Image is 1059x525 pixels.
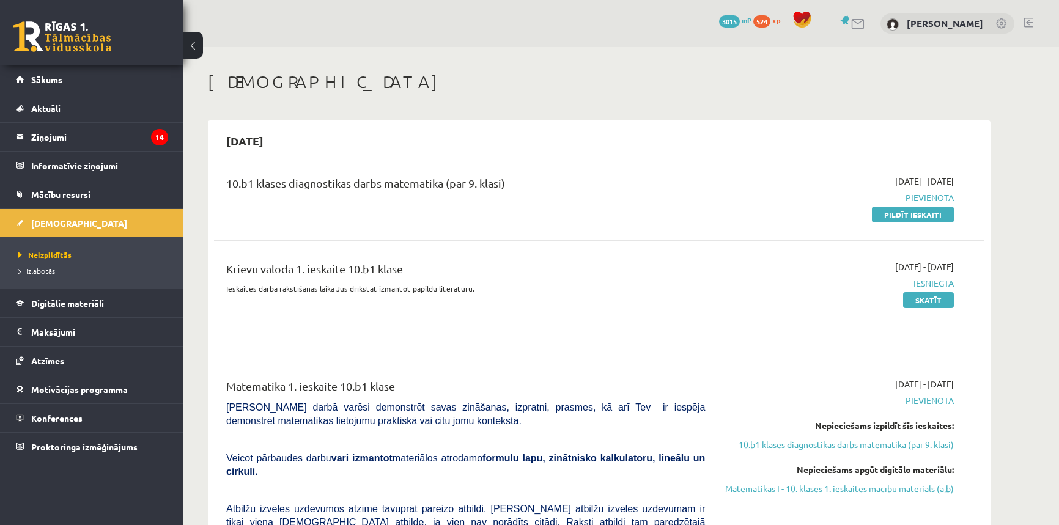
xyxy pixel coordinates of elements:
span: Sākums [31,74,62,85]
a: Digitālie materiāli [16,289,168,317]
legend: Maksājumi [31,318,168,346]
span: Pievienota [723,191,954,204]
a: Proktoringa izmēģinājums [16,433,168,461]
span: 524 [753,15,770,28]
a: Matemātikas I - 10. klases 1. ieskaites mācību materiāls (a,b) [723,482,954,495]
a: Atzīmes [16,347,168,375]
a: Izlabotās [18,265,171,276]
span: [DATE] - [DATE] [895,175,954,188]
span: xp [772,15,780,25]
div: Nepieciešams apgūt digitālo materiālu: [723,463,954,476]
a: Motivācijas programma [16,375,168,403]
a: Aktuāli [16,94,168,122]
span: [DEMOGRAPHIC_DATA] [31,218,127,229]
a: Neizpildītās [18,249,171,260]
a: [PERSON_NAME] [907,17,983,29]
legend: Informatīvie ziņojumi [31,152,168,180]
a: 10.b1 klases diagnostikas darbs matemātikā (par 9. klasi) [723,438,954,451]
div: Nepieciešams izpildīt šīs ieskaites: [723,419,954,432]
span: Aktuāli [31,103,61,114]
a: Maksājumi [16,318,168,346]
span: Digitālie materiāli [31,298,104,309]
a: Skatīt [903,292,954,308]
a: Sākums [16,65,168,94]
a: 524 xp [753,15,786,25]
span: Izlabotās [18,266,55,276]
legend: Ziņojumi [31,123,168,151]
span: Veicot pārbaudes darbu materiālos atrodamo [226,453,705,477]
div: Matemātika 1. ieskaite 10.b1 klase [226,378,705,400]
span: Atzīmes [31,355,64,366]
span: Proktoringa izmēģinājums [31,441,138,452]
span: mP [742,15,751,25]
a: Pildīt ieskaiti [872,207,954,222]
h2: [DATE] [214,127,276,155]
div: Krievu valoda 1. ieskaite 10.b1 klase [226,260,705,283]
span: [PERSON_NAME] darbā varēsi demonstrēt savas zināšanas, izpratni, prasmes, kā arī Tev ir iespēja d... [226,402,705,426]
a: Rīgas 1. Tālmācības vidusskola [13,21,111,52]
h1: [DEMOGRAPHIC_DATA] [208,72,991,92]
b: formulu lapu, zinātnisko kalkulatoru, lineālu un cirkuli. [226,453,705,477]
a: 3015 mP [719,15,751,25]
span: Konferences [31,413,83,424]
b: vari izmantot [331,453,393,463]
span: 3015 [719,15,740,28]
span: [DATE] - [DATE] [895,260,954,273]
span: [DATE] - [DATE] [895,378,954,391]
div: 10.b1 klases diagnostikas darbs matemātikā (par 9. klasi) [226,175,705,197]
a: Konferences [16,404,168,432]
a: Mācību resursi [16,180,168,208]
span: Neizpildītās [18,250,72,260]
span: Mācību resursi [31,189,90,200]
span: Iesniegta [723,277,954,290]
span: Motivācijas programma [31,384,128,395]
i: 14 [151,129,168,145]
a: Informatīvie ziņojumi [16,152,168,180]
a: Ziņojumi14 [16,123,168,151]
img: Agnese Krūmiņa [887,18,899,31]
span: Pievienota [723,394,954,407]
a: [DEMOGRAPHIC_DATA] [16,209,168,237]
p: Ieskaites darba rakstīšanas laikā Jūs drīkstat izmantot papildu literatūru. [226,283,705,294]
